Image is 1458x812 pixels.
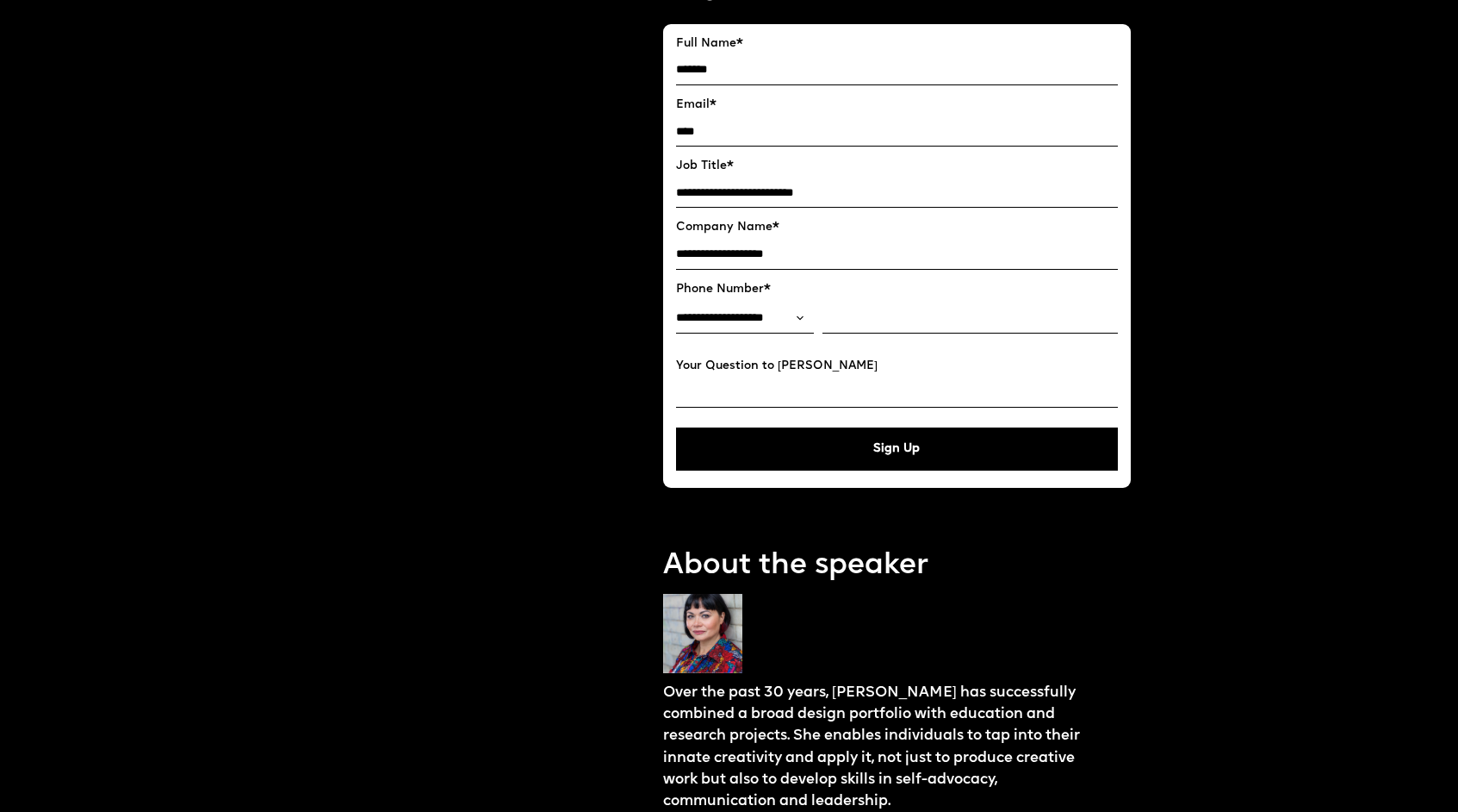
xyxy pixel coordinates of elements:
[676,221,1118,234] label: Company Name
[676,283,1118,297] label: Phone Number
[676,37,1118,51] label: Full Name
[663,546,1131,586] p: About the speaker
[676,159,1118,173] label: Job Title
[676,428,1118,471] button: Sign Up
[676,359,1118,373] label: Your Question to [PERSON_NAME]
[676,98,1118,112] label: Email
